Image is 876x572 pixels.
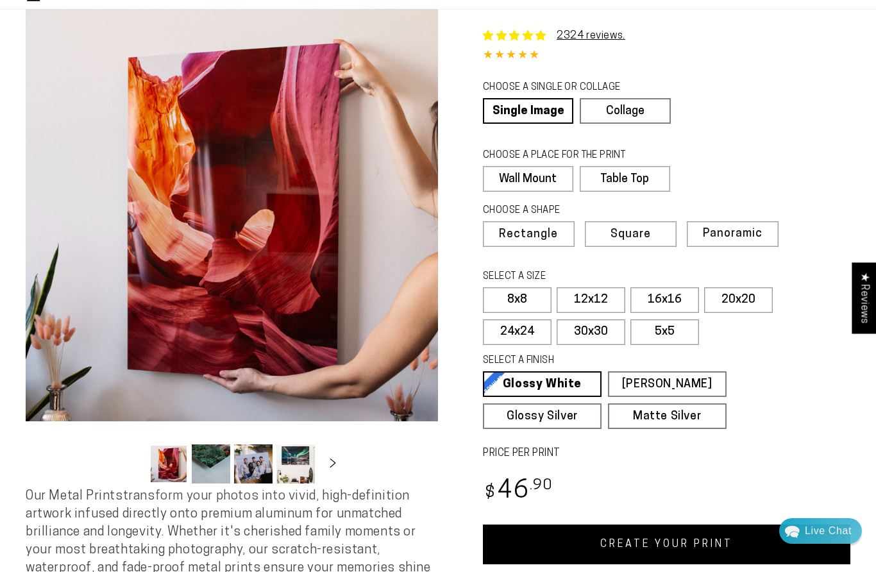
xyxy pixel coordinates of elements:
legend: CHOOSE A SINGLE OR COLLAGE [483,81,659,95]
button: Load image 1 in gallery view [149,444,188,484]
a: CREATE YOUR PRINT [483,525,850,564]
bdi: 46 [483,479,553,504]
label: Table Top [580,166,670,192]
span: Square [611,229,651,240]
a: [PERSON_NAME] [608,371,727,397]
label: 16x16 [630,287,699,313]
button: Slide right [319,450,347,478]
a: Matte Silver [608,403,727,429]
div: Click to open Judge.me floating reviews tab [852,262,876,333]
button: Slide left [117,450,146,478]
a: Collage [580,98,670,124]
label: 30x30 [557,319,625,345]
a: 2324 reviews. [557,31,625,41]
label: Wall Mount [483,166,573,192]
span: Rectangle [499,229,558,240]
label: PRICE PER PRINT [483,446,850,461]
a: Glossy Silver [483,403,602,429]
sup: .90 [530,478,553,493]
legend: CHOOSE A PLACE FOR THE PRINT [483,149,658,163]
label: 5x5 [630,319,699,345]
label: 12x12 [557,287,625,313]
legend: SELECT A FINISH [483,354,698,368]
label: 24x24 [483,319,552,345]
div: 4.85 out of 5.0 stars [483,47,850,65]
legend: SELECT A SIZE [483,270,698,284]
div: Contact Us Directly [805,518,852,544]
label: 8x8 [483,287,552,313]
a: Glossy White [483,371,602,397]
label: 20x20 [704,287,773,313]
legend: CHOOSE A SHAPE [483,204,660,218]
media-gallery: Gallery Viewer [26,9,438,487]
button: Load image 4 in gallery view [276,444,315,484]
span: $ [485,485,496,502]
a: Single Image [483,98,573,124]
button: Load image 3 in gallery view [234,444,273,484]
div: Chat widget toggle [779,518,862,544]
button: Load image 2 in gallery view [192,444,230,484]
a: 2324 reviews. [483,28,625,44]
span: Panoramic [703,228,762,240]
